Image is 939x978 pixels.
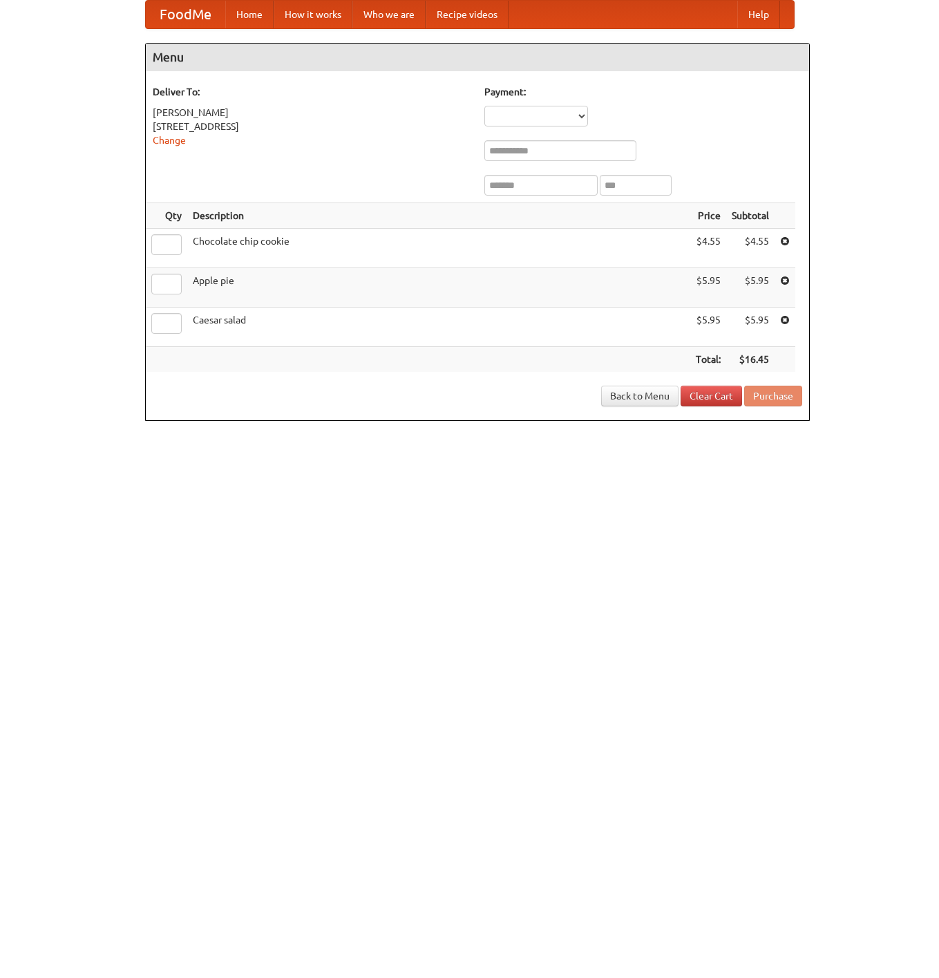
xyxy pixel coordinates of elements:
[601,386,679,406] a: Back to Menu
[726,203,775,229] th: Subtotal
[146,44,809,71] h4: Menu
[726,308,775,347] td: $5.95
[225,1,274,28] a: Home
[726,347,775,373] th: $16.45
[146,203,187,229] th: Qty
[690,347,726,373] th: Total:
[153,85,471,99] h5: Deliver To:
[187,229,690,268] td: Chocolate chip cookie
[690,268,726,308] td: $5.95
[681,386,742,406] a: Clear Cart
[153,106,471,120] div: [PERSON_NAME]
[153,120,471,133] div: [STREET_ADDRESS]
[274,1,352,28] a: How it works
[352,1,426,28] a: Who we are
[187,203,690,229] th: Description
[146,1,225,28] a: FoodMe
[426,1,509,28] a: Recipe videos
[187,308,690,347] td: Caesar salad
[744,386,802,406] button: Purchase
[690,203,726,229] th: Price
[690,308,726,347] td: $5.95
[737,1,780,28] a: Help
[187,268,690,308] td: Apple pie
[484,85,802,99] h5: Payment:
[726,229,775,268] td: $4.55
[690,229,726,268] td: $4.55
[153,135,186,146] a: Change
[726,268,775,308] td: $5.95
